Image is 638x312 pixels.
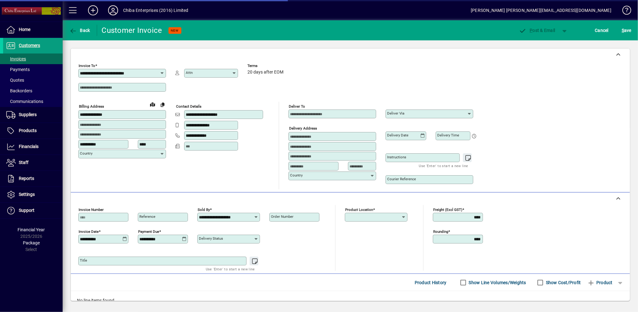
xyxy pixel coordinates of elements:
button: Cancel [594,25,610,36]
mat-hint: Use 'Enter' to start a new line [206,265,255,273]
mat-label: Delivery time [437,133,459,137]
mat-label: Freight (excl GST) [433,207,462,212]
a: Invoices [3,54,63,64]
span: Cancel [595,25,609,35]
span: Support [19,208,34,213]
mat-label: Payment due [138,229,159,234]
a: Payments [3,64,63,75]
span: Financials [19,144,39,149]
a: Home [3,22,63,38]
span: Products [19,128,37,133]
button: Profile [103,5,123,16]
span: Reports [19,176,34,181]
a: Products [3,123,63,139]
mat-label: Invoice date [79,229,99,234]
button: Product History [412,277,449,288]
button: Add [83,5,103,16]
a: Communications [3,96,63,107]
button: Copy to Delivery address [158,100,168,110]
span: Package [23,240,40,245]
span: P [530,28,533,33]
button: Product [584,277,616,288]
span: Quotes [6,78,24,83]
span: NEW [171,28,179,33]
a: Reports [3,171,63,187]
mat-label: Rounding [433,229,448,234]
div: Customer Invoice [102,25,162,35]
mat-label: Sold by [198,207,210,212]
span: Terms [247,64,285,68]
span: Customers [19,43,40,48]
mat-label: Deliver To [289,104,305,109]
span: Staff [19,160,29,165]
mat-label: Instructions [387,155,406,159]
span: Communications [6,99,43,104]
div: Chiba Enterprises (2016) Limited [123,5,189,15]
div: No line items found [71,291,630,310]
a: Staff [3,155,63,171]
mat-label: Country [290,173,303,177]
a: Quotes [3,75,63,85]
span: S [622,28,624,33]
mat-hint: Use 'Enter' to start a new line [419,162,468,169]
button: Post & Email [516,25,558,36]
span: ost & Email [519,28,555,33]
mat-label: Delivery status [199,236,223,241]
mat-label: Invoice number [79,207,104,212]
button: Save [620,25,633,36]
a: Knowledge Base [618,1,630,22]
span: Home [19,27,30,32]
a: Backorders [3,85,63,96]
mat-label: Reference [139,214,155,219]
span: Financial Year [18,227,45,232]
mat-label: Country [80,151,92,156]
button: Back [68,25,92,36]
a: View on map [148,99,158,109]
span: ave [622,25,631,35]
mat-label: Title [80,258,87,263]
mat-label: Order number [271,214,293,219]
span: Invoices [6,56,26,61]
a: Support [3,203,63,218]
span: Back [69,28,90,33]
span: Suppliers [19,112,37,117]
span: Product History [415,278,447,288]
label: Show Cost/Profit [545,279,581,286]
span: Settings [19,192,35,197]
mat-label: Courier Reference [387,177,416,181]
span: 20 days after EOM [247,70,283,75]
mat-label: Invoice To [79,64,95,68]
mat-label: Deliver via [387,111,404,115]
mat-label: Delivery date [387,133,408,137]
span: Product [587,278,613,288]
a: Financials [3,139,63,155]
mat-label: Product location [345,207,373,212]
app-page-header-button: Back [63,25,97,36]
label: Show Line Volumes/Weights [468,279,526,286]
span: Payments [6,67,30,72]
a: Settings [3,187,63,202]
mat-label: Attn [186,70,193,75]
span: Backorders [6,88,32,93]
div: [PERSON_NAME] [PERSON_NAME][EMAIL_ADDRESS][DOMAIN_NAME] [471,5,611,15]
a: Suppliers [3,107,63,123]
